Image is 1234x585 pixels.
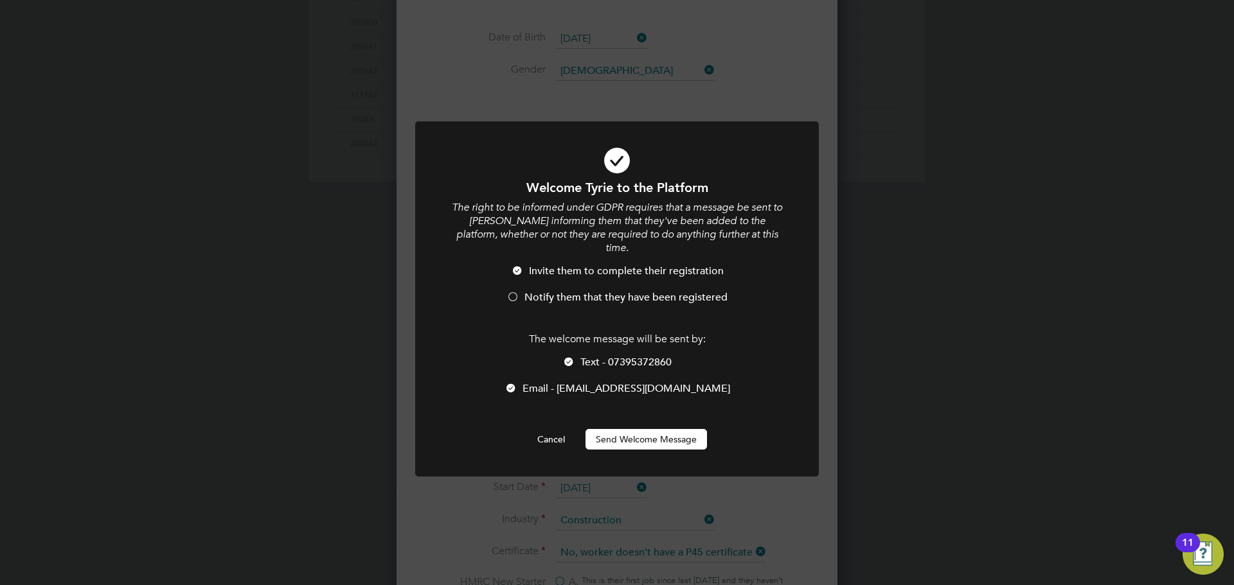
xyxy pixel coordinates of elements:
div: 11 [1182,543,1194,559]
span: Invite them to complete their registration [529,265,724,277]
i: The right to be informed under GDPR requires that a message be sent to [PERSON_NAME] informing th... [452,201,782,254]
button: Send Welcome Message [586,429,707,450]
button: Open Resource Center, 11 new notifications [1183,534,1224,575]
span: Email - [EMAIL_ADDRESS][DOMAIN_NAME] [523,382,730,395]
span: Text - 07395372860 [580,356,672,369]
h1: Welcome Tyrie to the Platform [450,179,784,196]
button: Cancel [527,429,575,450]
span: Notify them that they have been registered [524,291,728,304]
p: The welcome message will be sent by: [450,333,784,346]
